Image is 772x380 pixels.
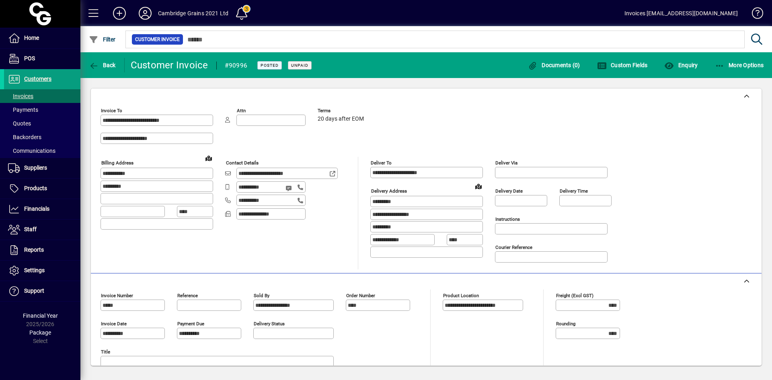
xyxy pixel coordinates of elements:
a: Payments [4,103,80,117]
span: Customer Invoice [135,35,180,43]
span: Filter [89,36,116,43]
mat-label: Delivery time [560,188,588,194]
mat-label: Payment due [177,321,204,327]
span: Communications [8,148,55,154]
mat-label: Title [101,349,110,355]
mat-label: Invoice date [101,321,127,327]
a: POS [4,49,80,69]
a: Reports [4,240,80,260]
div: Customer Invoice [131,59,208,72]
button: Send SMS [280,179,299,198]
span: Back [89,62,116,68]
mat-label: Sold by [254,293,269,298]
a: Home [4,28,80,48]
span: Backorders [8,134,41,140]
mat-label: Product location [443,293,479,298]
a: Support [4,281,80,301]
span: Support [24,288,44,294]
span: Enquiry [664,62,698,68]
mat-label: Instructions [495,216,520,222]
a: Knowledge Base [746,2,762,28]
button: Enquiry [662,58,700,72]
button: Back [87,58,118,72]
a: Suppliers [4,158,80,178]
span: Custom Fields [597,62,648,68]
span: Package [29,329,51,336]
span: Documents (0) [528,62,580,68]
a: View on map [202,152,215,164]
a: Settings [4,261,80,281]
span: Reports [24,246,44,253]
a: Products [4,179,80,199]
span: Quotes [8,120,31,127]
span: Home [24,35,39,41]
span: Staff [24,226,37,232]
span: Terms [318,108,366,113]
button: Profile [132,6,158,21]
mat-label: Delivery status [254,321,285,327]
app-page-header-button: Back [80,58,125,72]
span: Unpaid [291,63,308,68]
span: Customers [24,76,51,82]
mat-label: Rounding [556,321,575,327]
span: More Options [715,62,764,68]
mat-label: Delivery date [495,188,523,194]
a: Staff [4,220,80,240]
span: 20 days after EOM [318,116,364,122]
span: Suppliers [24,164,47,171]
mat-label: Deliver To [371,160,392,166]
span: POS [24,55,35,62]
span: Products [24,185,47,191]
div: #90996 [225,59,248,72]
button: Filter [87,32,118,47]
mat-label: Deliver via [495,160,517,166]
a: Quotes [4,117,80,130]
mat-label: Invoice To [101,108,122,113]
span: Posted [261,63,279,68]
mat-label: Freight (excl GST) [556,293,593,298]
a: Invoices [4,89,80,103]
button: Add [107,6,132,21]
mat-label: Order number [346,293,375,298]
mat-label: Reference [177,293,198,298]
mat-label: Invoice number [101,293,133,298]
mat-label: Courier Reference [495,244,532,250]
div: Invoices [EMAIL_ADDRESS][DOMAIN_NAME] [624,7,738,20]
button: Custom Fields [595,58,650,72]
a: View on map [472,180,485,193]
a: Backorders [4,130,80,144]
a: Communications [4,144,80,158]
a: Financials [4,199,80,219]
span: Payments [8,107,38,113]
mat-label: Attn [237,108,246,113]
button: More Options [713,58,766,72]
span: Financial Year [23,312,58,319]
button: Documents (0) [526,58,582,72]
span: Invoices [8,93,33,99]
span: Settings [24,267,45,273]
span: Financials [24,205,49,212]
div: Cambridge Grains 2021 Ltd [158,7,228,20]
